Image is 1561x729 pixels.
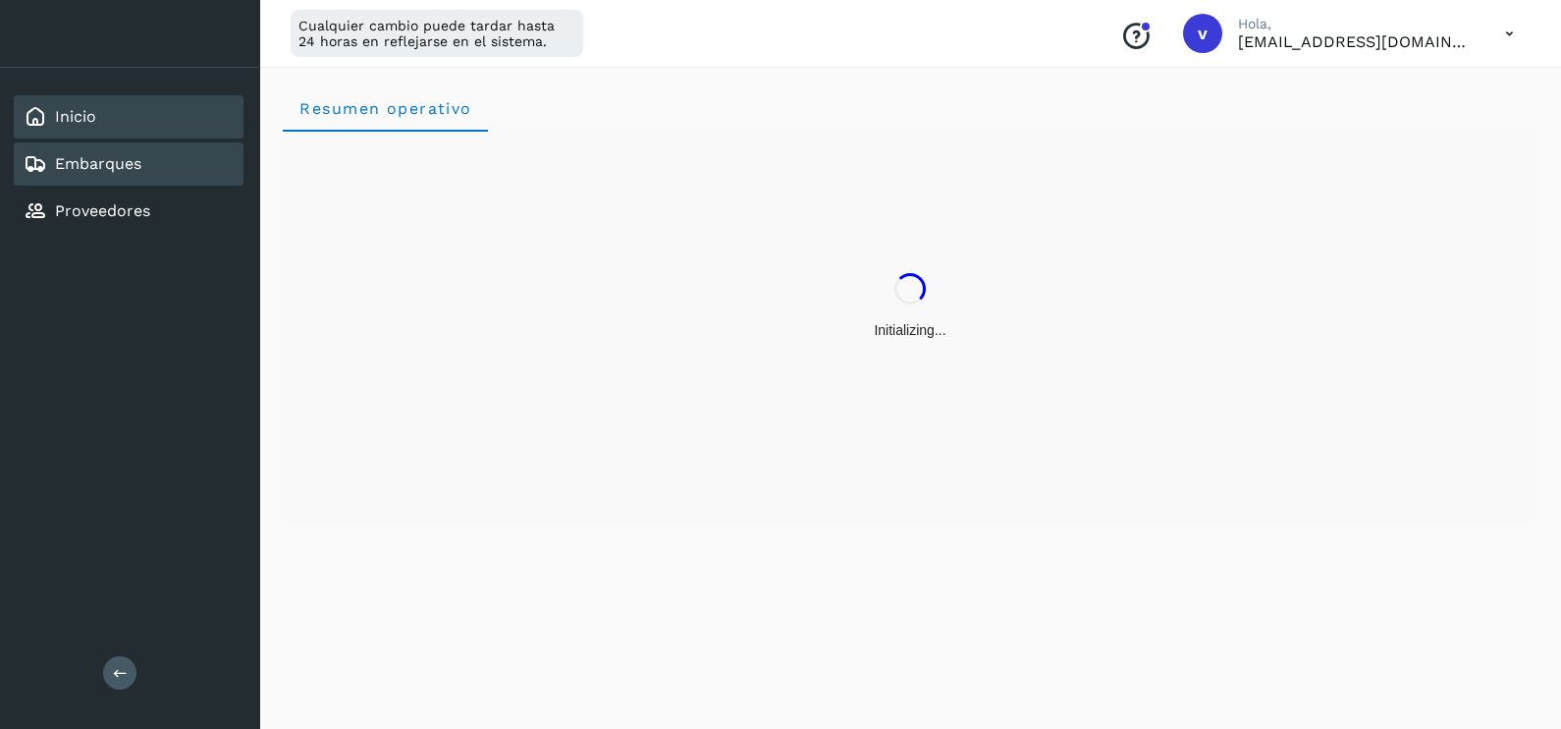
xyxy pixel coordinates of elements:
div: Inicio [14,95,243,139]
a: Inicio [55,107,96,126]
div: Embarques [14,142,243,186]
p: vaymartinez@niagarawater.com [1238,32,1474,51]
a: Proveedores [55,201,150,220]
p: Hola, [1238,16,1474,32]
span: Resumen operativo [298,99,472,118]
a: Embarques [55,154,141,173]
div: Proveedores [14,190,243,233]
div: Cualquier cambio puede tardar hasta 24 horas en reflejarse en el sistema. [291,10,583,57]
